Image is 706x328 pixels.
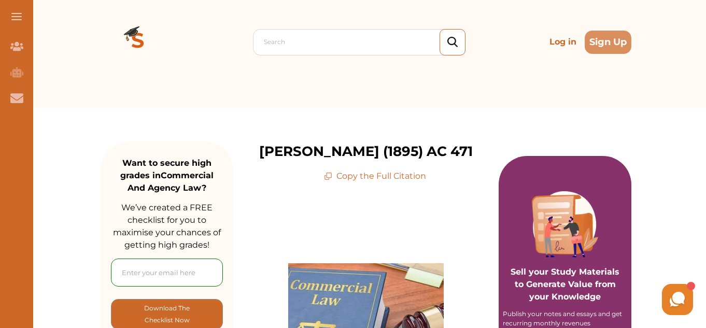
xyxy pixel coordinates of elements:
span: We’ve created a FREE checklist for you to maximise your chances of getting high grades! [113,203,221,250]
p: Download The Checklist Now [132,302,202,326]
p: [PERSON_NAME] (1895) AC 471 [259,141,473,162]
iframe: HelpCrunch [457,281,696,318]
img: Purple card image [532,191,598,258]
p: Log in [545,32,581,52]
img: Logo [101,5,175,79]
strong: Want to secure high grades in Commercial And Agency Law ? [120,158,214,193]
button: Sign Up [585,31,631,54]
div: Publish your notes and essays and get recurring monthly revenues [503,309,627,328]
img: search_icon [447,37,458,48]
p: Sell your Study Materials to Generate Value from your Knowledge [509,237,621,303]
input: Enter your email here [111,259,223,287]
p: Copy the Full Citation [324,170,426,182]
